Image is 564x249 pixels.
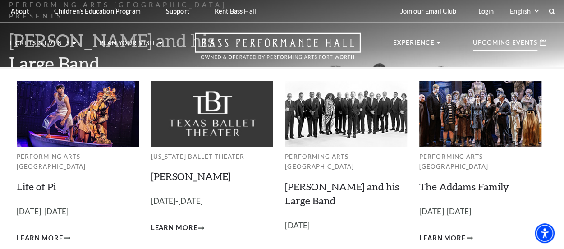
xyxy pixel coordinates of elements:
[17,180,56,193] a: Life of Pi
[17,81,139,146] img: Performing Arts Fort Worth
[393,40,435,51] p: Experience
[11,7,29,15] p: About
[151,81,273,146] img: Texas Ballet Theater
[151,152,273,162] p: [US_STATE] Ballet Theater
[473,40,537,51] p: Upcoming Events
[419,233,466,244] span: Learn More
[285,81,407,146] img: Performing Arts Fort Worth
[151,195,273,208] p: [DATE]-[DATE]
[17,233,63,244] span: Learn More
[54,7,141,15] p: Children's Education Program
[17,233,70,244] a: Learn More Life of Pi
[419,233,473,244] a: Learn More The Addams Family
[508,7,540,15] select: Select:
[166,7,189,15] p: Support
[17,152,139,172] p: Performing Arts [GEOGRAPHIC_DATA]
[419,81,541,146] img: Performing Arts Fort Worth
[285,152,407,172] p: Performing Arts [GEOGRAPHIC_DATA]
[151,222,205,234] a: Learn More Peter Pan
[419,205,541,218] p: [DATE]-[DATE]
[9,40,70,51] p: Tickets & Events
[162,32,393,67] a: Open this option
[285,180,399,207] a: [PERSON_NAME] and his Large Band
[100,40,156,51] p: Plan Your Visit
[535,223,555,243] div: Accessibility Menu
[215,7,256,15] p: Rent Bass Hall
[419,152,541,172] p: Performing Arts [GEOGRAPHIC_DATA]
[419,180,509,193] a: The Addams Family
[285,219,407,232] p: [DATE]
[151,222,197,234] span: Learn More
[17,205,139,218] p: [DATE]-[DATE]
[151,170,231,182] a: [PERSON_NAME]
